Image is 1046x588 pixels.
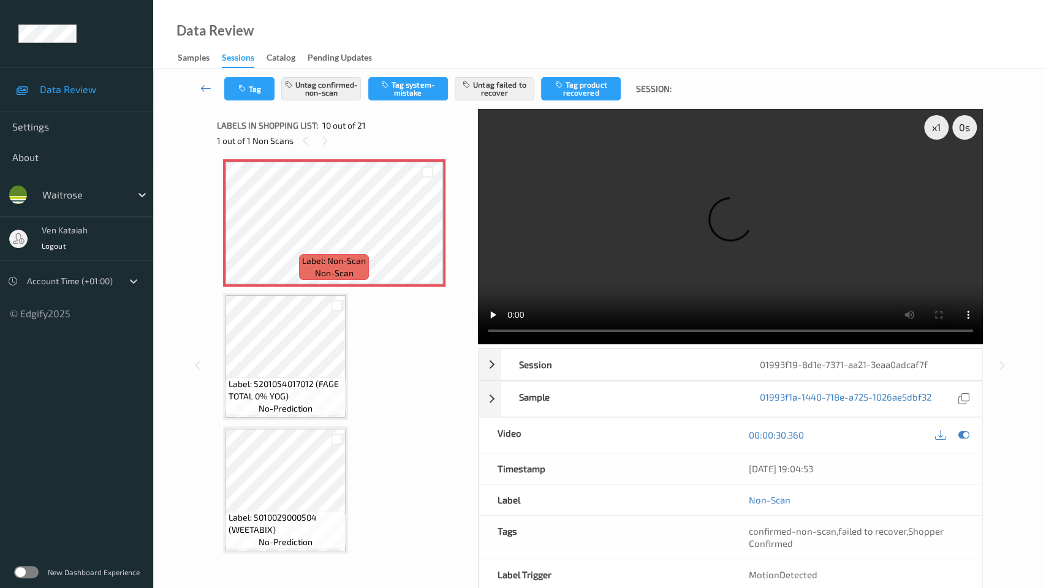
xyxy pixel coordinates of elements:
div: Video [479,418,730,453]
span: , , [749,526,944,549]
div: Samples [178,51,210,67]
button: Tag system-mistake [368,77,448,100]
div: [DATE] 19:04:53 [749,462,963,475]
span: 10 out of 21 [322,119,366,132]
div: x 1 [924,115,949,140]
a: Non-Scan [749,494,790,506]
div: Sessions [222,51,254,68]
button: Untag failed to recover [455,77,534,100]
div: Tags [479,516,730,559]
button: Tag [224,77,275,100]
a: Sessions [222,50,267,68]
div: Catalog [267,51,295,67]
button: Tag product recovered [541,77,621,100]
a: Pending Updates [308,50,384,67]
div: Sample01993f1a-1440-718e-a725-1026ae5dbf32 [479,381,982,417]
span: non-scan [315,267,354,279]
span: Label: 5201054017012 (FAGE TOTAL 0% YOG) [229,378,343,402]
span: Session: [636,83,672,95]
div: Data Review [176,24,254,37]
span: Label: 5010029000504 (WEETABIX) [229,511,343,536]
div: Sample [501,382,741,417]
div: 01993f19-8d1e-7371-aa21-3eaa0adcaf7f [741,349,981,380]
div: Label [479,484,730,515]
span: confirmed-non-scan [749,526,836,537]
span: Label: Non-Scan [302,255,366,267]
div: Timestamp [479,453,730,484]
a: Samples [178,50,222,67]
button: Untag confirmed-non-scan [281,77,361,100]
div: 1 out of 1 Non Scans [217,133,469,148]
div: 0 s [952,115,977,140]
a: Catalog [267,50,308,67]
a: 00:00:30.360 [749,429,804,441]
div: Session01993f19-8d1e-7371-aa21-3eaa0adcaf7f [479,349,982,380]
span: no-prediction [259,536,313,548]
div: Session [501,349,741,380]
span: Labels in shopping list: [217,119,318,132]
a: 01993f1a-1440-718e-a725-1026ae5dbf32 [759,391,931,407]
span: no-prediction [259,402,313,415]
span: failed to recover [838,526,906,537]
span: Shopper Confirmed [749,526,944,549]
div: Pending Updates [308,51,372,67]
